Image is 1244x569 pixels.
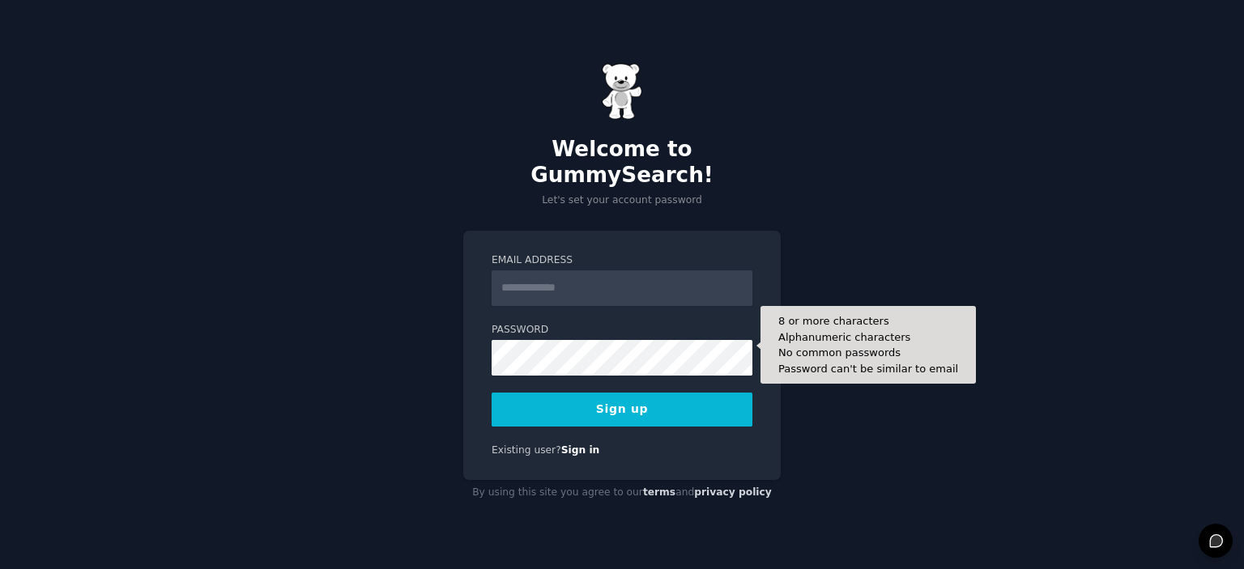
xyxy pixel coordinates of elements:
div: By using this site you agree to our and [463,480,781,506]
span: Existing user? [492,444,561,456]
a: privacy policy [694,486,772,498]
a: terms [643,486,675,498]
label: Password [492,323,752,338]
label: Email Address [492,253,752,268]
img: Gummy Bear [602,63,642,120]
p: Let's set your account password [463,193,781,208]
a: Sign in [561,444,600,456]
button: Sign up [492,393,752,427]
h2: Welcome to GummySearch! [463,137,781,188]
